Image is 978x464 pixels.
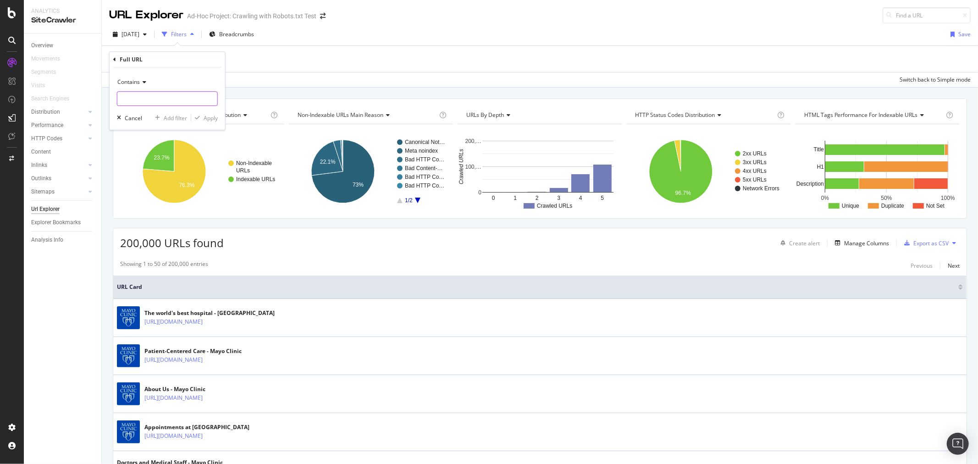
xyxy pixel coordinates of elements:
[947,27,971,42] button: Save
[236,160,272,166] text: Non-Indexable
[298,111,383,119] span: Non-Indexable URLs Main Reason
[743,168,767,174] text: 4xx URLs
[31,187,86,197] a: Sitemaps
[120,55,143,63] div: Full URL
[144,355,203,365] a: [URL][DOMAIN_NAME]
[958,30,971,38] div: Save
[743,177,767,183] text: 5xx URLs
[31,204,95,214] a: Url Explorer
[144,309,275,317] div: The world's best hospital - [GEOGRAPHIC_DATA]
[31,54,69,64] a: Movements
[948,262,960,270] div: Next
[113,113,142,122] button: Cancel
[537,203,572,209] text: Crawled URLs
[842,203,859,209] text: Unique
[144,347,242,355] div: Patient-Centered Care - Mayo Clinic
[144,317,203,326] a: [URL][DOMAIN_NAME]
[881,203,904,209] text: Duplicate
[31,204,60,214] div: Url Explorer
[635,111,715,119] span: HTTP Status Codes Distribution
[31,121,86,130] a: Performance
[109,7,183,23] div: URL Explorer
[117,382,140,405] img: main image
[154,155,170,161] text: 23.7%
[31,147,95,157] a: Content
[405,148,438,154] text: Meta noindex
[320,13,326,19] div: arrow-right-arrow-left
[117,344,140,367] img: main image
[31,41,95,50] a: Overview
[947,433,969,455] div: Open Intercom Messenger
[831,238,889,249] button: Manage Columns
[164,114,187,122] div: Add filter
[120,260,208,271] div: Showing 1 to 50 of 200,000 entries
[31,121,63,130] div: Performance
[320,159,336,165] text: 22.1%
[191,113,218,122] button: Apply
[405,197,413,204] text: 1/2
[125,114,142,122] div: Cancel
[743,150,767,157] text: 2xx URLs
[901,236,949,250] button: Export as CSV
[536,195,539,201] text: 2
[948,260,960,271] button: Next
[913,239,949,247] div: Export as CSV
[31,187,55,197] div: Sitemaps
[634,108,775,122] h4: HTTP Status Codes Distribution
[492,195,495,201] text: 0
[31,67,56,77] div: Segments
[144,423,249,431] div: Appointments at [GEOGRAPHIC_DATA]
[204,114,218,122] div: Apply
[31,15,94,26] div: SiteCrawler
[236,167,250,174] text: URLs
[31,94,78,104] a: Search Engines
[405,165,443,171] text: Bad Content-…
[821,195,829,201] text: 0%
[353,182,364,188] text: 73%
[817,164,824,170] text: H1
[458,132,622,211] svg: A chart.
[405,139,445,145] text: Canonical Not…
[900,76,971,83] div: Switch back to Simple mode
[31,235,63,245] div: Analysis Info
[881,195,892,201] text: 50%
[941,195,955,201] text: 100%
[205,27,258,42] button: Breadcrumbs
[514,195,517,201] text: 1
[289,132,453,211] svg: A chart.
[911,260,933,271] button: Previous
[151,113,187,122] button: Add filter
[796,181,824,187] text: Description
[743,159,767,166] text: 3xx URLs
[117,420,140,443] img: main image
[459,149,465,184] text: Crawled URLs
[601,195,604,201] text: 5
[109,27,150,42] button: [DATE]
[31,134,62,144] div: HTTP Codes
[117,78,140,86] span: Contains
[31,81,45,90] div: Visits
[31,134,86,144] a: HTTP Codes
[675,190,691,196] text: 96.7%
[179,182,194,188] text: 76.3%
[31,107,86,117] a: Distribution
[743,185,779,192] text: Network Errors
[558,195,561,201] text: 3
[627,132,791,211] svg: A chart.
[144,431,203,441] a: [URL][DOMAIN_NAME]
[144,385,222,393] div: About Us - Mayo Clinic
[31,147,51,157] div: Content
[579,195,582,201] text: 4
[802,108,944,122] h4: HTML Tags Performance for Indexable URLs
[120,132,284,211] svg: A chart.
[883,7,971,23] input: Find a URL
[405,174,444,180] text: Bad HTTP Co…
[236,176,275,182] text: Indexable URLs
[296,108,437,122] h4: Non-Indexable URLs Main Reason
[122,30,139,38] span: 2025 Sep. 8th
[405,182,444,189] text: Bad HTTP Co…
